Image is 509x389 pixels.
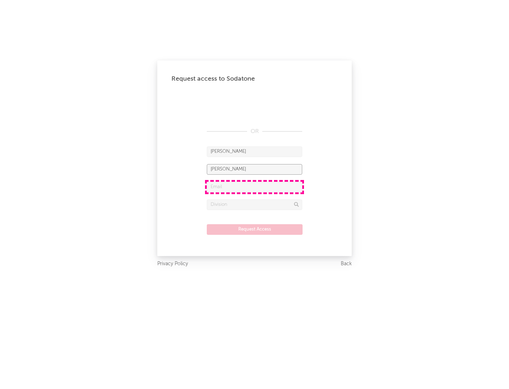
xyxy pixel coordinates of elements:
[207,182,302,192] input: Email
[157,260,188,268] a: Privacy Policy
[207,164,302,175] input: Last Name
[171,75,338,83] div: Request access to Sodatone
[341,260,352,268] a: Back
[207,224,303,235] button: Request Access
[207,146,302,157] input: First Name
[207,127,302,136] div: OR
[207,199,302,210] input: Division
